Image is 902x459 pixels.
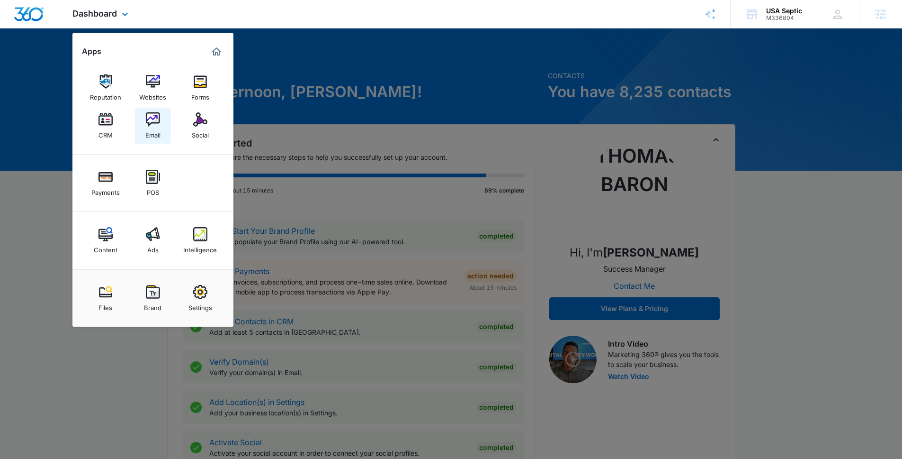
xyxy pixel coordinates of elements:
div: Content [94,241,117,254]
a: Ads [135,222,171,258]
a: Social [182,108,218,144]
div: Ads [147,241,159,254]
div: Brand [144,299,161,312]
a: Marketing 360® Dashboard [209,44,224,59]
a: Intelligence [182,222,218,258]
a: Reputation [88,70,124,106]
div: Files [98,299,112,312]
div: Settings [188,299,212,312]
div: Social [192,127,209,139]
span: Dashboard [72,9,117,18]
a: POS [135,165,171,201]
div: account name [766,7,802,15]
a: Email [135,108,171,144]
a: Settings [182,280,218,316]
div: POS [147,184,159,196]
div: Intelligence [183,241,217,254]
a: Forms [182,70,218,106]
div: CRM [98,127,113,139]
a: CRM [88,108,124,144]
a: Files [88,280,124,316]
a: Payments [88,165,124,201]
a: Brand [135,280,171,316]
div: Forms [191,89,209,101]
a: Websites [135,70,171,106]
div: Payments [91,184,120,196]
div: Reputation [90,89,121,101]
div: account id [766,15,802,21]
a: Content [88,222,124,258]
h2: Apps [82,47,101,56]
div: Websites [139,89,166,101]
div: Email [145,127,161,139]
